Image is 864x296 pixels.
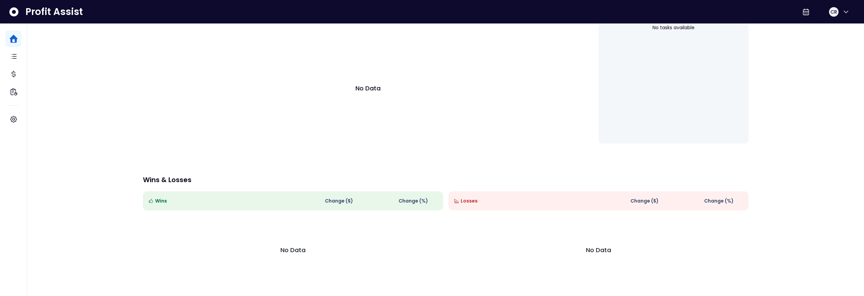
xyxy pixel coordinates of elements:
span: Change (%) [704,197,734,205]
span: CR [830,8,837,15]
p: No Data [586,245,611,255]
p: No Data [280,245,306,255]
div: No tasks available [604,19,743,37]
span: Change ( $ ) [630,197,659,205]
span: Profit Assist [25,6,83,18]
span: Change ( $ ) [325,197,353,205]
span: Wins [155,197,167,205]
p: Wins & Losses [143,176,749,183]
span: Losses [461,197,478,205]
p: No Data [355,84,381,93]
span: Change (%) [399,197,428,205]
